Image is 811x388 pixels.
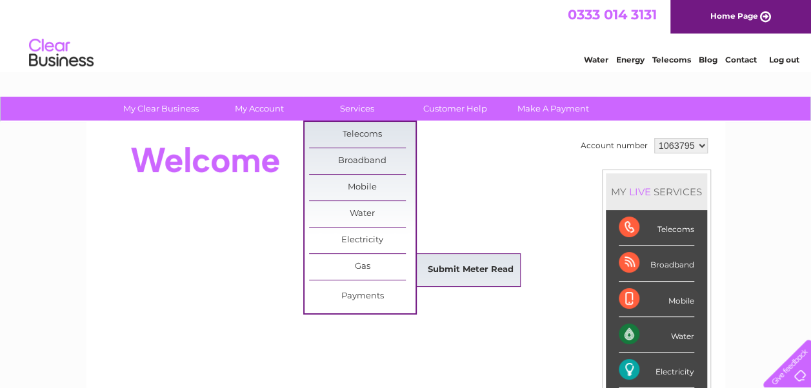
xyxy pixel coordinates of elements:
a: My Account [206,97,312,121]
div: MY SERVICES [606,173,707,210]
a: Contact [725,55,757,64]
a: 0333 014 3131 [568,6,657,23]
a: Gas [309,254,416,280]
a: Broadband [309,148,416,174]
a: Mobile [309,175,416,200]
a: Telecoms [309,122,416,148]
div: Water [619,317,694,353]
a: Electricity [309,228,416,253]
a: Energy [616,55,645,64]
div: Telecoms [619,210,694,246]
div: LIVE [626,186,654,198]
a: Blog [699,55,717,64]
a: Telecoms [652,55,691,64]
a: Water [309,201,416,227]
a: My Clear Business [108,97,214,121]
a: Customer Help [402,97,508,121]
a: Submit Meter Read [417,257,524,283]
a: Log out [768,55,799,64]
a: Make A Payment [500,97,606,121]
div: Electricity [619,353,694,388]
div: Clear Business is a trading name of Verastar Limited (registered in [GEOGRAPHIC_DATA] No. 3667643... [101,7,711,63]
a: Water [584,55,608,64]
td: Account number [577,135,651,157]
a: Services [304,97,410,121]
a: Payments [309,284,416,309]
div: Mobile [619,282,694,317]
img: logo.png [28,34,94,73]
div: Broadband [619,246,694,281]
